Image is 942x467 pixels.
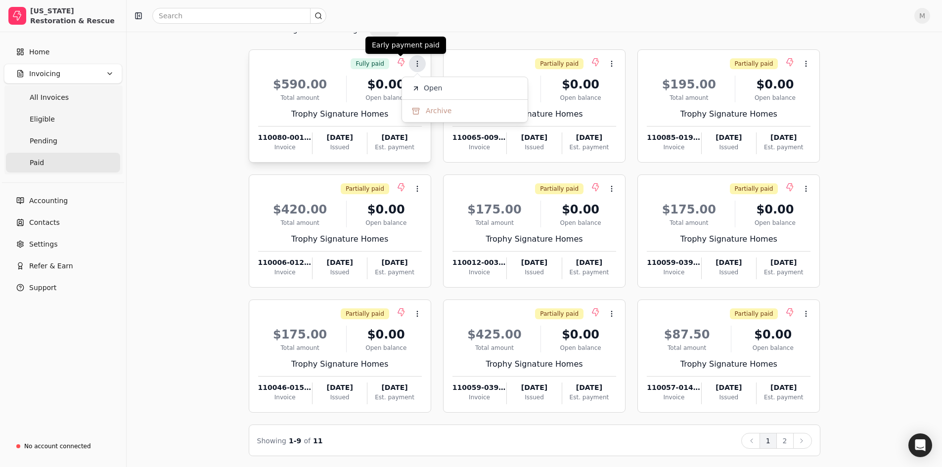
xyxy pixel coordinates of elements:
button: M [914,8,930,24]
div: Trophy Signature Homes [647,108,810,120]
div: Est. payment [757,268,810,277]
a: Paid [6,153,120,172]
div: Est. payment [367,393,421,402]
div: Invoice [258,268,312,277]
div: [DATE] [562,132,616,143]
div: $0.00 [351,326,422,343]
div: Issued [507,143,561,152]
span: Partially paid [540,59,579,68]
div: $0.00 [545,201,616,218]
div: Invoice [258,143,312,152]
div: [DATE] [757,132,810,143]
div: $0.00 [351,76,422,93]
div: Open balance [739,93,810,102]
div: [DATE] [562,257,616,268]
div: Trophy Signature Homes [647,233,810,245]
span: Paid [30,158,44,168]
a: No account connected [4,437,122,455]
span: Open [424,83,442,93]
span: Archive [426,106,451,116]
div: 110012-003665-01 [452,257,506,268]
div: Trophy Signature Homes [258,358,422,370]
div: [DATE] [702,132,756,143]
div: $0.00 [739,201,810,218]
div: 110046-015735-01 [258,382,312,393]
div: Est. payment [562,143,616,152]
div: [DATE] [757,257,810,268]
a: All Invoices [6,87,120,107]
span: Partially paid [735,184,773,193]
span: Fully paid [356,59,384,68]
div: Open balance [351,343,422,352]
div: No account connected [24,442,91,451]
div: Trophy Signature Homes [452,108,616,120]
div: [DATE] [757,382,810,393]
div: Open balance [351,218,422,227]
div: Invoice [258,393,312,402]
div: Issued [313,393,367,402]
div: $0.00 [739,76,810,93]
span: Refer & Earn [29,261,73,271]
div: 110065-009197-01 [452,132,506,143]
div: Early payment paid [365,37,446,54]
div: Open balance [351,93,422,102]
div: Open balance [739,218,810,227]
div: [DATE] [507,132,561,143]
div: Est. payment [757,393,810,402]
div: Total amount [258,218,342,227]
div: [DATE] [313,132,367,143]
span: Contacts [29,217,60,228]
div: $195.00 [647,76,731,93]
div: Issued [507,393,561,402]
div: 110006-012588-01 [258,257,312,268]
div: 110059-039131-01 [452,382,506,393]
div: Total amount [258,343,342,352]
div: [DATE] [507,257,561,268]
div: $175.00 [452,201,537,218]
span: Partially paid [735,309,773,318]
div: Total amount [647,343,727,352]
button: 2 [776,433,794,449]
span: 1 - 9 [289,437,301,445]
div: Issued [702,393,756,402]
div: [US_STATE] Restoration & Rescue [30,6,118,26]
div: [DATE] [367,257,421,268]
div: $0.00 [735,326,810,343]
div: Open balance [735,343,810,352]
div: Trophy Signature Homes [452,233,616,245]
div: $87.50 [647,326,727,343]
div: [DATE] [562,382,616,393]
div: [DATE] [313,257,367,268]
div: Invoice [647,268,701,277]
div: $0.00 [351,201,422,218]
div: Invoice [452,268,506,277]
div: Est. payment [367,268,421,277]
span: Partially paid [540,184,579,193]
div: Total amount [452,343,537,352]
div: $175.00 [258,326,342,343]
div: Trophy Signature Homes [258,108,422,120]
span: Eligible [30,114,55,125]
div: Issued [507,268,561,277]
div: $175.00 [647,201,731,218]
div: Open balance [545,93,616,102]
button: Support [4,278,122,297]
div: $420.00 [258,201,342,218]
div: Est. payment [757,143,810,152]
div: Invoice [647,393,701,402]
a: Accounting [4,191,122,211]
div: Issued [702,268,756,277]
div: Open Intercom Messenger [908,433,932,457]
span: Showing [257,437,286,445]
div: Est. payment [367,143,421,152]
div: Trophy Signature Homes [258,233,422,245]
div: [DATE] [702,382,756,393]
a: Settings [4,234,122,254]
div: [DATE] [313,382,367,393]
button: Invoicing [4,64,122,84]
span: All Invoices [30,92,69,103]
div: Issued [313,268,367,277]
div: 110080-001886-01 [258,132,312,143]
span: Partially paid [346,184,384,193]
